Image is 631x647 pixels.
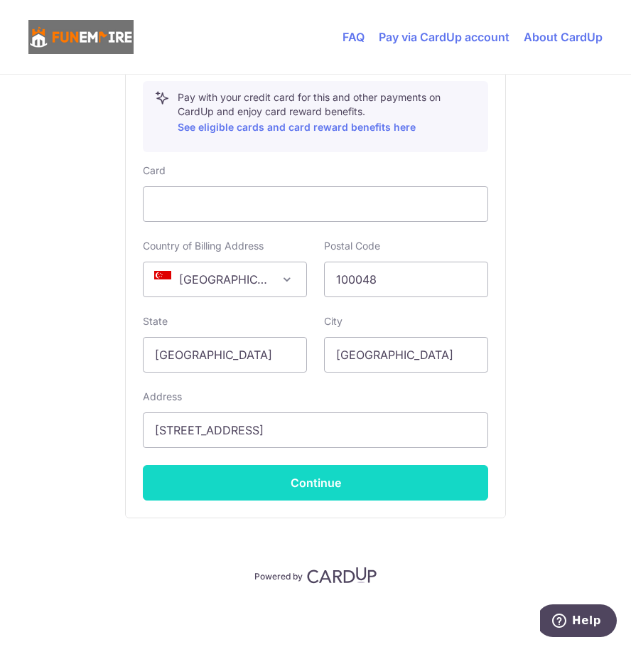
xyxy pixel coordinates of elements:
a: See eligible cards and card reward benefits here [178,121,416,133]
span: Singapore [143,262,307,297]
label: Postal Code [324,239,380,253]
iframe: Opens a widget where you can find more information [540,604,617,640]
label: Country of Billing Address [143,239,264,253]
label: City [324,314,343,328]
p: Powered by [254,568,303,582]
a: Pay via CardUp account [379,30,509,44]
input: Example 123456 [324,262,488,297]
label: State [143,314,168,328]
label: Card [143,164,166,178]
a: FAQ [343,30,365,44]
span: Singapore [144,262,306,296]
button: Continue [143,465,488,501]
iframe: Secure card payment input frame [155,196,476,213]
p: Pay with your credit card for this and other payments on CardUp and enjoy card reward benefits. [178,90,476,136]
img: CardUp [307,567,377,584]
a: About CardUp [524,30,603,44]
label: Address [143,390,182,404]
